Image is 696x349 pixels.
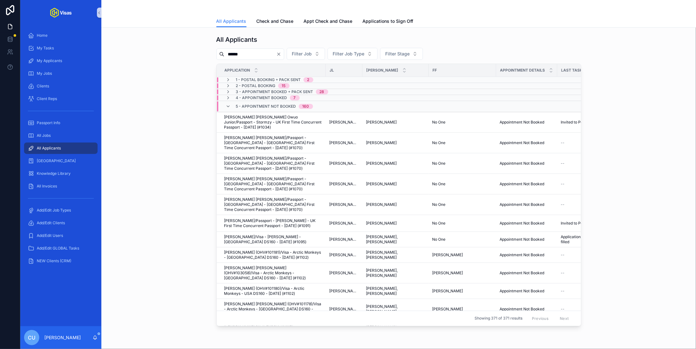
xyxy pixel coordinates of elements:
[20,25,101,275] div: scrollable content
[432,307,492,312] a: [PERSON_NAME]
[561,289,565,294] span: --
[37,184,57,189] span: All Invoices
[24,80,98,92] a: Clients
[24,55,98,67] a: My Applicants
[432,270,463,276] span: [PERSON_NAME]
[257,16,294,28] a: Check and Chase
[561,270,591,276] a: --
[224,115,322,130] a: [PERSON_NAME] [PERSON_NAME] Owuo Junior/Passport - Stormzy - UK First Time Concurrent Passport - ...
[432,270,492,276] a: [PERSON_NAME]
[224,286,322,296] span: [PERSON_NAME] (OHV#101180)/Visa - Arctic Monkeys - USA DS160 - [DATE] (#1102)
[366,268,425,278] a: [PERSON_NAME], [PERSON_NAME]
[433,68,437,73] span: FF
[236,89,313,94] span: 3 - Appointment Booked + Pack Sent
[224,156,322,171] a: [PERSON_NAME] [PERSON_NAME]/Passport - [GEOGRAPHIC_DATA] - [GEOGRAPHIC_DATA] First Time Concurren...
[37,233,63,238] span: Add/Edit Users
[24,205,98,216] a: Add/Edit Job Types
[500,221,553,226] a: Appointment Not Booked
[329,140,359,145] a: [PERSON_NAME]
[329,307,359,312] span: [PERSON_NAME]
[329,237,359,242] a: [PERSON_NAME]
[24,93,98,105] a: Client Reps
[329,221,359,226] span: [PERSON_NAME]
[366,202,425,207] a: [PERSON_NAME]
[500,120,545,125] span: Appointment Not Booked
[561,221,589,226] span: Invited to Portal
[304,18,353,24] span: Appt Check and Chase
[329,252,359,257] span: [PERSON_NAME]
[432,202,446,207] span: No One
[224,135,322,150] a: [PERSON_NAME] [PERSON_NAME]/Passport - [GEOGRAPHIC_DATA] - [GEOGRAPHIC_DATA] First Time Concurren...
[224,301,322,317] span: [PERSON_NAME] [PERSON_NAME] (OHV#101178)/Visa - Arctic Monkeys - [GEOGRAPHIC_DATA] DS160 - [DATE]...
[500,237,545,242] span: Appointment Not Booked
[432,221,492,226] a: No One
[329,120,359,125] a: [PERSON_NAME]
[500,120,553,125] a: Appointment Not Booked
[500,252,553,257] a: Appointment Not Booked
[561,140,591,145] a: --
[366,286,425,296] a: [PERSON_NAME], [PERSON_NAME]
[37,71,52,76] span: My Jobs
[24,230,98,241] a: Add/Edit Users
[500,181,553,187] a: Appointment Not Booked
[50,8,72,18] img: App logo
[500,140,545,145] span: Appointment Not Booked
[500,202,545,207] span: Appointment Not Booked
[37,58,62,63] span: My Applicants
[432,140,446,145] span: No One
[366,120,397,125] span: [PERSON_NAME]
[24,217,98,229] a: Add/Edit Clients
[224,250,322,260] a: [PERSON_NAME] (OHV#101181)/Visa - Arctic Monkeys - [GEOGRAPHIC_DATA] DS160 - [DATE] (#1102)
[329,181,359,187] span: [PERSON_NAME]
[287,48,325,60] button: Select Button
[366,202,397,207] span: [PERSON_NAME]
[561,181,565,187] span: --
[224,197,322,212] a: [PERSON_NAME] [PERSON_NAME]/Passport - [GEOGRAPHIC_DATA] - [GEOGRAPHIC_DATA] First Time Concurren...
[304,16,353,28] a: Appt Check and Chase
[307,77,310,82] div: 2
[328,48,378,60] button: Select Button
[561,68,583,73] span: Last Task
[37,133,51,138] span: All Jobs
[561,307,591,312] a: --
[366,181,397,187] span: [PERSON_NAME]
[224,218,322,228] a: [PERSON_NAME]/Passport - [PERSON_NAME] - UK First Time Concurrent Passport - [DATE] (#1091)
[561,202,565,207] span: --
[303,104,309,109] div: 160
[236,104,296,109] span: 5 - Appointment NOT Booked
[432,161,492,166] a: No One
[380,48,423,60] button: Select Button
[37,146,61,151] span: All Applicants
[500,202,553,207] a: Appointment Not Booked
[236,95,287,100] span: 4 - Appointment Booked
[366,140,397,145] span: [PERSON_NAME]
[561,181,591,187] a: --
[37,84,49,89] span: Clients
[500,237,553,242] a: Appointment Not Booked
[329,161,359,166] a: [PERSON_NAME]
[432,181,492,187] a: No One
[561,252,591,257] a: --
[224,265,322,281] span: [PERSON_NAME] [PERSON_NAME] (OHV#103058)/Visa - Arctic Monkeys - [GEOGRAPHIC_DATA] DS160 - [DATE]...
[366,161,397,166] span: [PERSON_NAME]
[224,176,322,192] a: [PERSON_NAME] [PERSON_NAME]/Passport - [GEOGRAPHIC_DATA] - [GEOGRAPHIC_DATA] First Time Concurren...
[37,96,57,101] span: Client Reps
[475,316,522,321] span: Showing 371 of 371 results
[561,289,591,294] a: --
[500,252,545,257] span: Appointment Not Booked
[37,208,71,213] span: Add/Edit Job Types
[28,334,35,341] span: CU
[333,51,365,57] span: Filter Job Type
[432,307,463,312] span: [PERSON_NAME]
[366,304,425,314] a: [PERSON_NAME], [PERSON_NAME]
[24,255,98,267] a: NEW Clients (CRM)
[236,77,301,82] span: 1 - Postal Booking + Pack Sent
